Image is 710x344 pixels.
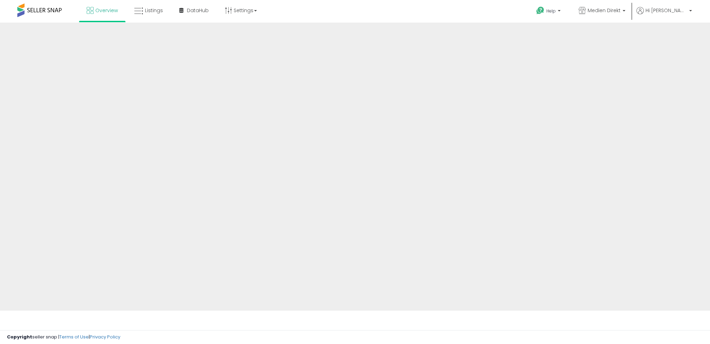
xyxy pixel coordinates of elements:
span: DataHub [187,7,209,14]
span: Listings [145,7,163,14]
i: Get Help [536,6,545,15]
a: Help [531,1,568,23]
span: Overview [95,7,118,14]
span: Help [546,8,556,14]
a: Hi [PERSON_NAME] [637,7,692,23]
span: Medien Direkt [588,7,621,14]
span: Hi [PERSON_NAME] [646,7,687,14]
